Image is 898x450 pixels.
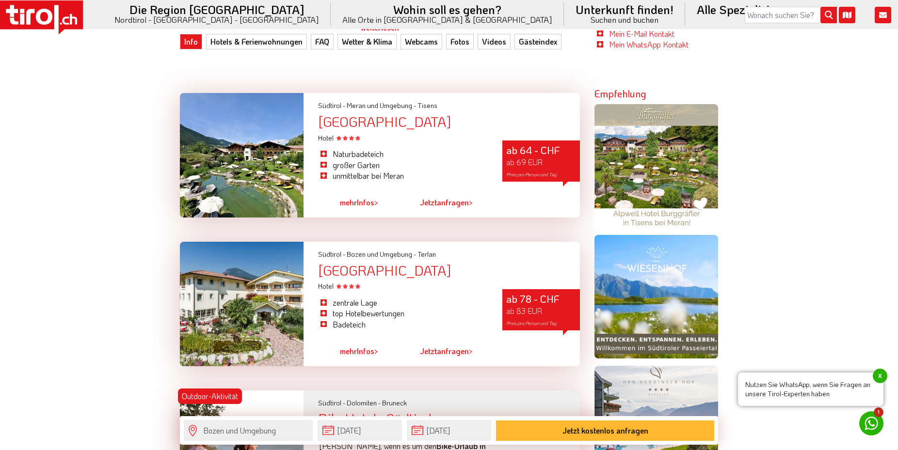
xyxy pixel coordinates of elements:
span: Hotel [318,281,360,291]
a: mehrInfos> [340,340,378,362]
a: Wetter & Klima [337,34,397,49]
li: top Hotelbewertungen [318,308,488,319]
a: Jetztanfragen> [420,191,473,214]
span: > [469,197,473,207]
a: Webcams [401,34,442,49]
span: > [374,346,378,356]
a: Jetztanfragen> [420,340,473,362]
input: Anreise [318,420,402,441]
span: Dolomiten - [347,398,381,407]
span: Südtirol - [318,101,345,110]
div: ab 78 - CHF [502,289,580,330]
a: 1 Nutzen Sie WhatsApp, wenn Sie Fragen an unsere Tirol-Experten habenx [859,411,883,435]
span: Nutzen Sie WhatsApp, wenn Sie Fragen an unsere Tirol-Experten haben [738,372,883,406]
span: Bruneck [382,398,407,407]
div: [GEOGRAPHIC_DATA] [318,114,580,129]
span: Bozen und Umgebung - [347,249,416,259]
span: Terlan [417,249,436,259]
span: mehr [340,346,357,356]
input: Wonach suchen Sie? [745,7,837,23]
span: x [873,369,887,383]
li: unmittelbar bei Meran [318,171,488,181]
a: Mein WhatsApp Kontakt [609,39,689,49]
span: Tisens [417,101,437,110]
li: großer Garten [318,160,488,171]
a: FAQ [311,34,334,49]
span: Jetzt [420,197,437,207]
img: burggraefler.jpg [594,104,718,228]
span: > [469,346,473,356]
span: Südtirol - [318,398,345,407]
button: Jetzt kostenlos anfragen [496,420,714,441]
span: Meran und Umgebung - [347,101,416,110]
input: Abreise [407,420,491,441]
span: Südtirol - [318,249,345,259]
span: 1 [874,407,883,417]
div: BikeHotels Südtirol [318,411,580,426]
div: ab 64 - CHF [502,140,580,182]
a: mehrInfos> [340,191,378,214]
input: Wo soll's hingehen? [184,420,313,441]
i: Kontakt [875,7,891,23]
a: Fotos [446,34,474,49]
li: Naturbadeteich [318,149,488,159]
span: ab 83 EUR [506,306,542,316]
a: Info [180,34,202,49]
span: Jetzt [420,346,437,356]
small: Alle Orte in [GEOGRAPHIC_DATA] & [GEOGRAPHIC_DATA] [342,16,552,24]
span: mehr [340,197,357,207]
span: Preis pro Person und Tag [506,171,557,178]
a: Videos [478,34,511,49]
span: ab 69 EUR [506,157,543,167]
small: Nordtirol - [GEOGRAPHIC_DATA] - [GEOGRAPHIC_DATA] [114,16,319,24]
strong: Empfehlung [594,87,646,100]
i: Karte öffnen [839,7,855,23]
span: Hotel [318,133,360,142]
div: Outdoor-Aktivität [178,388,242,404]
a: Hotels & Ferienwohnungen [206,34,307,49]
a: Mein E-Mail Kontakt [609,29,674,39]
span: Preis pro Person und Tag [506,320,557,326]
img: wiesenhof-sommer.jpg [594,235,718,358]
small: Suchen und buchen [576,16,673,24]
div: [GEOGRAPHIC_DATA] [318,263,580,278]
li: zentrale Lage [318,297,488,308]
span: > [374,197,378,207]
li: Badeteich [318,319,488,330]
a: Gästeindex [514,34,561,49]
